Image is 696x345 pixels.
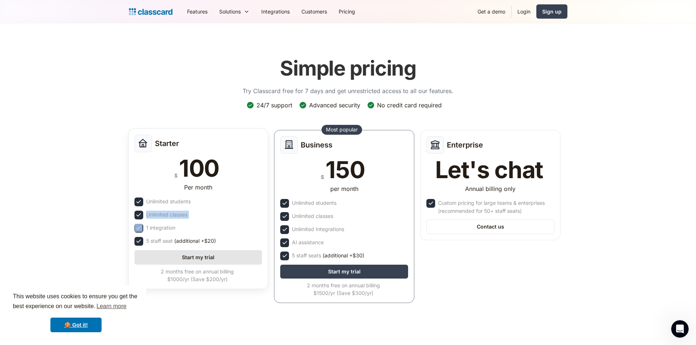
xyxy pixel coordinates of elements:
a: dismiss cookie message [50,318,102,332]
div: Custom pricing for large teams & enterprises (recommended for 50+ staff seats) [438,199,553,215]
div: Unlimited classes [146,211,187,219]
div: 24/7 support [256,101,292,109]
div: Unlimited Integrations [292,225,344,233]
div: Annual billing only [465,184,516,193]
div: 100 [179,157,219,180]
div: Unlimited classes [292,212,333,220]
h1: Simple pricing [280,56,416,81]
a: Start my trial [134,250,262,265]
div: $ [321,172,324,181]
div: Solutions [213,3,255,20]
span: This website uses cookies to ensure you get the best experience on our website. [13,292,139,312]
div: AI assistance [292,238,324,246]
div: $ [174,171,178,180]
div: Solutions [219,8,241,15]
a: Contact us [426,219,554,234]
div: 2 months free on annual billing $1500/yr (Save $300/yr) [280,281,407,297]
a: learn more about cookies [95,301,128,312]
div: Unlimited students [146,198,191,206]
div: Most popular [326,126,358,133]
a: Get a demo [472,3,511,20]
div: cookieconsent [6,285,146,339]
div: Advanced security [309,101,360,109]
h2: Enterprise [447,141,483,149]
div: 5 staff seats [292,252,364,260]
div: per month [330,184,358,193]
h2: Business [301,141,332,149]
div: 2 months free on annual billing $1000/yr (Save $200/yr) [134,268,261,283]
h2: Starter [155,139,179,148]
a: Logo [129,7,172,17]
a: Sign up [536,4,567,19]
div: Unlimited students [292,199,336,207]
iframe: Intercom live chat [671,320,689,338]
div: Sign up [542,8,562,15]
span: (additional +$30) [323,252,364,260]
a: Start my trial [280,265,408,279]
a: Pricing [333,3,361,20]
a: Login [511,3,536,20]
div: Per month [184,183,212,192]
div: Let's chat [435,158,543,181]
div: No credit card required [377,101,442,109]
a: Features [181,3,213,20]
a: Integrations [255,3,296,20]
span: (additional +$20) [174,237,216,245]
a: Customers [296,3,333,20]
p: Try Classcard free for 7 days and get unrestricted access to all our features. [243,87,453,95]
div: 1 integration [146,224,175,232]
div: 150 [326,158,365,181]
div: 5 staff seat [146,237,216,245]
